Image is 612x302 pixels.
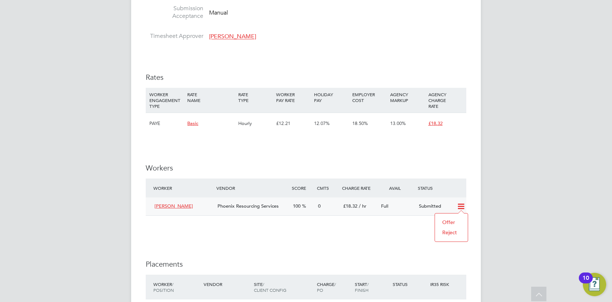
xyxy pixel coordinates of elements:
[236,113,274,134] div: Hourly
[388,88,426,107] div: AGENCY MARKUP
[274,113,312,134] div: £12.21
[583,273,606,296] button: Open Resource Center, 10 new notifications
[209,33,256,40] span: [PERSON_NAME]
[378,181,416,195] div: Avail
[343,203,357,209] span: £18.32
[152,181,215,195] div: Worker
[146,163,466,173] h3: Workers
[350,88,388,107] div: EMPLOYER COST
[416,200,454,212] div: Submitted
[293,203,301,209] span: 100
[355,281,369,293] span: / Finish
[146,5,203,20] label: Submission Acceptance
[314,120,330,126] span: 12.07%
[215,181,290,195] div: Vendor
[340,181,378,195] div: Charge Rate
[236,88,274,107] div: RATE TYPE
[153,281,174,293] span: / Position
[315,181,340,195] div: Cmts
[252,278,315,297] div: Site
[390,120,406,126] span: 13.00%
[209,9,228,16] span: Manual
[254,281,286,293] span: / Client Config
[439,227,464,238] li: Reject
[439,217,464,227] li: Offer
[315,278,353,297] div: Charge
[154,203,193,209] span: [PERSON_NAME]
[217,203,279,209] span: Phoenix Resourcing Services
[353,278,391,297] div: Start
[427,88,464,113] div: AGENCY CHARGE RATE
[146,32,203,40] label: Timesheet Approver
[416,181,466,195] div: Status
[146,259,466,269] h3: Placements
[582,278,589,287] div: 10
[359,203,366,209] span: / hr
[152,278,202,297] div: Worker
[428,278,454,291] div: IR35 Risk
[352,120,368,126] span: 18.50%
[146,72,466,82] h3: Rates
[274,88,312,107] div: WORKER PAY RATE
[148,113,185,134] div: PAYE
[312,88,350,107] div: HOLIDAY PAY
[318,203,321,209] span: 0
[391,278,429,291] div: Status
[428,120,443,126] span: £18.32
[317,281,336,293] span: / PO
[290,181,315,195] div: Score
[187,120,198,126] span: Basic
[202,278,252,291] div: Vendor
[148,88,185,113] div: WORKER ENGAGEMENT TYPE
[381,203,388,209] span: Full
[185,88,236,107] div: RATE NAME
